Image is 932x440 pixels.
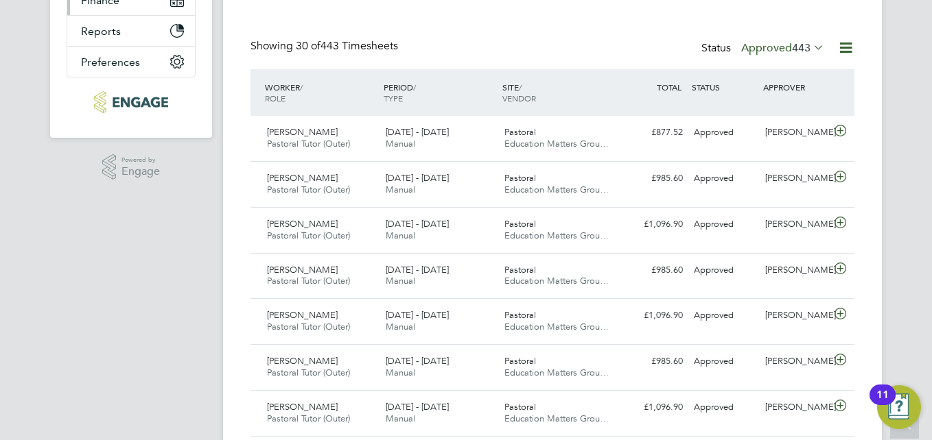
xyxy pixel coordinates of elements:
[267,401,338,413] span: [PERSON_NAME]
[267,367,350,378] span: Pastoral Tutor (Outer)
[617,396,688,419] div: £1,096.90
[760,213,831,236] div: [PERSON_NAME]
[386,401,449,413] span: [DATE] - [DATE]
[102,154,161,180] a: Powered byEngage
[267,126,338,138] span: [PERSON_NAME]
[504,367,609,378] span: Education Matters Grou…
[504,172,536,184] span: Pastoral
[504,309,536,321] span: Pastoral
[386,309,449,321] span: [DATE] - [DATE]
[267,264,338,276] span: [PERSON_NAME]
[688,213,760,236] div: Approved
[519,82,522,93] span: /
[504,413,609,424] span: Education Matters Grou…
[877,385,921,429] button: Open Resource Center, 11 new notifications
[617,167,688,190] div: £985.60
[688,167,760,190] div: Approved
[296,39,398,53] span: 443 Timesheets
[617,259,688,282] div: £985.60
[504,230,609,241] span: Education Matters Grou…
[657,82,681,93] span: TOTAL
[688,121,760,144] div: Approved
[386,138,415,149] span: Manual
[760,121,831,144] div: [PERSON_NAME]
[617,213,688,236] div: £1,096.90
[413,82,416,93] span: /
[386,321,415,332] span: Manual
[504,275,609,286] span: Education Matters Grou…
[617,350,688,373] div: £985.60
[386,126,449,138] span: [DATE] - [DATE]
[267,184,350,195] span: Pastoral Tutor (Outer)
[386,264,449,276] span: [DATE] - [DATE]
[261,75,380,110] div: WORKER
[504,355,536,367] span: Pastoral
[267,355,338,367] span: [PERSON_NAME]
[121,154,160,166] span: Powered by
[701,39,827,58] div: Status
[267,275,350,286] span: Pastoral Tutor (Outer)
[688,350,760,373] div: Approved
[300,82,303,93] span: /
[688,396,760,419] div: Approved
[502,93,536,103] span: VENDOR
[688,304,760,327] div: Approved
[265,93,286,103] span: ROLE
[296,39,321,53] span: 30 of
[121,166,160,178] span: Engage
[81,25,121,38] span: Reports
[386,275,415,286] span: Manual
[504,184,609,195] span: Education Matters Grou…
[760,167,831,190] div: [PERSON_NAME]
[688,75,760,99] div: STATUS
[760,75,831,99] div: APPROVER
[741,41,824,55] label: Approved
[504,321,609,332] span: Education Matters Grou…
[386,172,449,184] span: [DATE] - [DATE]
[688,259,760,282] div: Approved
[94,91,167,113] img: educationmattersgroup-logo-retina.png
[617,304,688,327] div: £1,096.90
[267,138,350,149] span: Pastoral Tutor (Outer)
[792,41,811,55] span: 443
[760,396,831,419] div: [PERSON_NAME]
[760,304,831,327] div: [PERSON_NAME]
[81,56,140,69] span: Preferences
[386,184,415,195] span: Manual
[386,413,415,424] span: Manual
[876,395,889,413] div: 11
[267,230,350,241] span: Pastoral Tutor (Outer)
[67,91,196,113] a: Go to home page
[267,218,338,230] span: [PERSON_NAME]
[386,230,415,241] span: Manual
[67,16,195,46] button: Reports
[267,321,350,332] span: Pastoral Tutor (Outer)
[504,218,536,230] span: Pastoral
[267,309,338,321] span: [PERSON_NAME]
[504,401,536,413] span: Pastoral
[760,259,831,282] div: [PERSON_NAME]
[504,264,536,276] span: Pastoral
[386,218,449,230] span: [DATE] - [DATE]
[267,172,338,184] span: [PERSON_NAME]
[251,39,401,53] div: Showing
[617,121,688,144] div: £877.52
[760,350,831,373] div: [PERSON_NAME]
[504,138,609,149] span: Education Matters Grou…
[386,367,415,378] span: Manual
[67,47,195,77] button: Preferences
[499,75,618,110] div: SITE
[386,355,449,367] span: [DATE] - [DATE]
[504,126,536,138] span: Pastoral
[267,413,350,424] span: Pastoral Tutor (Outer)
[380,75,499,110] div: PERIOD
[384,93,403,103] span: TYPE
